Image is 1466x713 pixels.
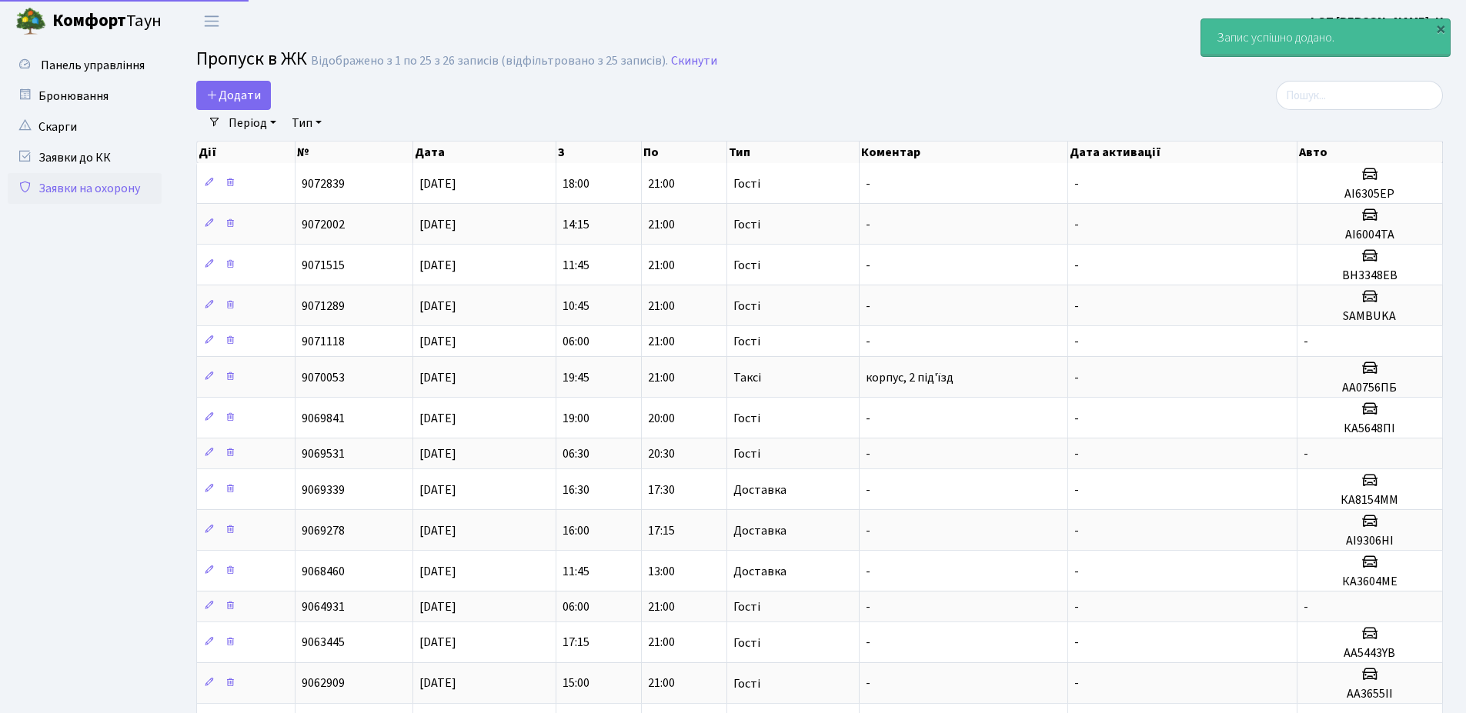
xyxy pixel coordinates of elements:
[671,54,717,68] a: Скинути
[41,57,145,74] span: Панель управління
[563,522,589,539] span: 16:00
[563,298,589,315] span: 10:45
[733,259,760,272] span: Гості
[8,50,162,81] a: Панель управління
[648,522,675,539] span: 17:15
[419,257,456,274] span: [DATE]
[196,45,307,72] span: Пропуск в ЖК
[648,298,675,315] span: 21:00
[419,635,456,651] span: [DATE]
[563,369,589,386] span: 19:45
[302,216,345,233] span: 9072002
[1304,309,1436,324] h5: SAMBUKA
[648,333,675,350] span: 21:00
[302,635,345,651] span: 9063445
[648,635,675,651] span: 21:00
[733,637,760,649] span: Гості
[8,142,162,173] a: Заявки до КК
[866,563,870,580] span: -
[311,54,668,68] div: Відображено з 1 по 25 з 26 записів (відфільтровано з 25 записів).
[52,8,126,33] b: Комфорт
[302,522,345,539] span: 9069278
[8,81,162,112] a: Бронювання
[733,448,760,460] span: Гості
[1074,298,1079,315] span: -
[302,257,345,274] span: 9071515
[648,445,675,462] span: 20:30
[648,675,675,692] span: 21:00
[1068,142,1297,163] th: Дата активації
[866,333,870,350] span: -
[302,481,345,498] span: 9069339
[1304,333,1308,350] span: -
[866,598,870,615] span: -
[419,481,456,498] span: [DATE]
[1304,575,1436,589] h5: КА3604МЕ
[1307,13,1448,30] b: ФОП [PERSON_NAME]. Н.
[302,333,345,350] span: 9071118
[413,142,556,163] th: Дата
[52,8,162,35] span: Таун
[1074,216,1079,233] span: -
[733,178,760,190] span: Гості
[1304,268,1436,283] h5: ВН3348ЕВ
[302,675,345,692] span: 9062909
[1304,534,1436,548] h5: АІ9306НІ
[1074,410,1079,427] span: -
[1307,12,1448,31] a: ФОП [PERSON_NAME]. Н.
[1074,635,1079,651] span: -
[1074,675,1079,692] span: -
[733,218,760,231] span: Гості
[222,110,282,136] a: Період
[302,445,345,462] span: 9069531
[419,333,456,350] span: [DATE]
[563,563,589,580] span: 11:45
[206,87,261,104] span: Додати
[733,335,760,348] span: Гості
[563,635,589,651] span: 17:15
[563,481,589,498] span: 16:30
[866,522,870,539] span: -
[648,563,675,580] span: 13:00
[648,216,675,233] span: 21:00
[1297,142,1443,163] th: Авто
[556,142,642,163] th: З
[733,412,760,425] span: Гості
[302,369,345,386] span: 9070053
[419,598,456,615] span: [DATE]
[1304,381,1436,395] h5: АА0756ПБ
[866,481,870,498] span: -
[563,675,589,692] span: 15:00
[302,598,345,615] span: 9064931
[727,142,860,163] th: Тип
[296,142,413,163] th: №
[419,298,456,315] span: [DATE]
[302,298,345,315] span: 9071289
[866,635,870,651] span: -
[302,563,345,580] span: 9068460
[1074,598,1079,615] span: -
[733,371,761,384] span: Таксі
[733,601,760,613] span: Гості
[866,410,870,427] span: -
[286,110,328,136] a: Тип
[1433,21,1448,36] div: ×
[866,257,870,274] span: -
[1304,687,1436,701] h5: АА3655ІІ
[1074,257,1079,274] span: -
[563,445,589,462] span: 06:30
[192,8,231,34] button: Переключити навігацію
[302,410,345,427] span: 9069841
[419,175,456,192] span: [DATE]
[419,522,456,539] span: [DATE]
[563,333,589,350] span: 06:00
[419,216,456,233] span: [DATE]
[563,410,589,427] span: 19:00
[866,298,870,315] span: -
[1276,81,1443,110] input: Пошук...
[1074,522,1079,539] span: -
[1201,19,1450,56] div: Запис успішно додано.
[733,525,786,537] span: Доставка
[866,216,870,233] span: -
[419,445,456,462] span: [DATE]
